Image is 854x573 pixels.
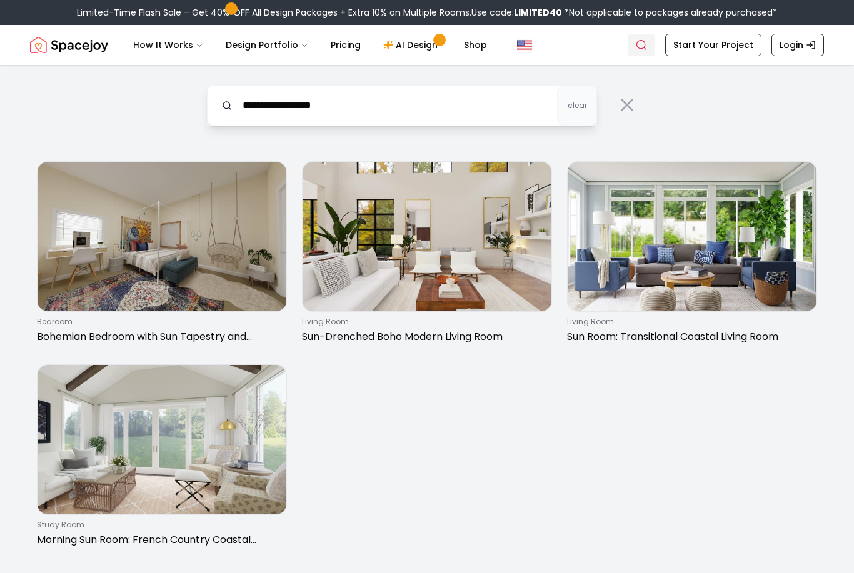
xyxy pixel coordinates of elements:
b: LIMITED40 [514,6,562,19]
img: Sun-Drenched Boho Modern Living Room [303,162,551,311]
span: Use code: [471,6,562,19]
img: Morning Sun Room: French Country Coastal Morning Room [38,365,286,514]
p: living room [302,317,547,327]
a: AI Design [373,32,451,57]
a: Morning Sun Room: French Country Coastal Morning Roomstudy roomMorning Sun Room: French Country C... [37,364,287,552]
p: Sun Room: Transitional Coastal Living Room [567,329,812,344]
img: Spacejoy Logo [30,32,108,57]
p: study room [37,520,282,530]
button: Design Portfolio [216,32,318,57]
nav: Main [123,32,497,57]
span: *Not applicable to packages already purchased* [562,6,777,19]
button: clear [557,85,597,126]
a: Shop [454,32,497,57]
a: Sun-Drenched Boho Modern Living Roomliving roomSun-Drenched Boho Modern Living Room [302,161,552,349]
img: Bohemian Bedroom with Sun Tapestry and Hanging Chair [38,162,286,311]
a: Start Your Project [665,34,761,56]
img: United States [517,37,532,52]
a: Pricing [321,32,371,57]
div: Limited-Time Flash Sale – Get 40% OFF All Design Packages + Extra 10% on Multiple Rooms. [77,6,777,19]
img: Sun Room: Transitional Coastal Living Room [568,162,816,311]
a: Login [771,34,824,56]
a: Sun Room: Transitional Coastal Living Roomliving roomSun Room: Transitional Coastal Living Room [567,161,817,349]
p: Bohemian Bedroom with Sun Tapestry and Hanging Chair [37,329,282,344]
p: Sun-Drenched Boho Modern Living Room [302,329,547,344]
p: Morning Sun Room: French Country Coastal Morning Room [37,532,282,547]
a: Bohemian Bedroom with Sun Tapestry and Hanging ChairbedroomBohemian Bedroom with Sun Tapestry and... [37,161,287,349]
span: clear [568,101,587,111]
p: living room [567,317,812,327]
nav: Global [30,25,824,65]
p: bedroom [37,317,282,327]
button: How It Works [123,32,213,57]
a: Spacejoy [30,32,108,57]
